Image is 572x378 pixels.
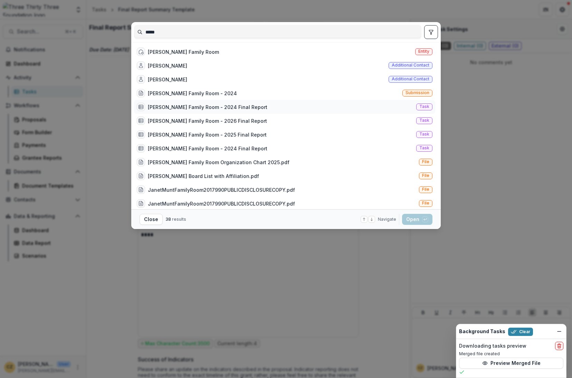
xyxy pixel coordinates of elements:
div: [PERSON_NAME] [148,62,187,69]
span: File [422,173,429,178]
span: Task [419,132,429,137]
div: [PERSON_NAME] Family Room [148,48,219,56]
button: Dismiss [555,327,563,336]
button: toggle filters [424,25,438,39]
span: File [422,187,429,192]
div: [PERSON_NAME] Family Room - 2024 [148,90,237,97]
span: Navigate [378,216,396,222]
span: 38 [165,217,171,222]
div: [PERSON_NAME] Family Room Organization Chart 2025.pdf [148,159,289,166]
h2: Downloading tasks preview [459,343,526,349]
h2: Background Tasks [459,329,505,335]
div: [PERSON_NAME] Family Room - 2024 Final Report [148,103,267,111]
p: Merged file created [459,351,563,357]
div: [PERSON_NAME] Family Room - 2025 Final Report [148,131,267,138]
div: JanetMuntFamilyRoom2017990PUBLICDISCLOSURECOPY.pdf [148,186,295,193]
span: File [422,159,429,164]
div: JanetMuntFamilyRoom2017990PUBLICDISCLOSURECOPY.pdf [148,200,295,207]
span: Task [419,118,429,123]
span: Task [419,104,429,109]
span: Entity [418,49,429,54]
div: [PERSON_NAME] [148,76,187,83]
button: delete [555,342,563,350]
div: [PERSON_NAME] Family Room - 2026 Final Report [148,117,267,125]
span: Additional contact [392,77,429,81]
button: Open [402,214,432,225]
span: Additional contact [392,63,429,68]
span: Submission [406,90,429,95]
button: Clear [508,328,533,336]
span: Task [419,146,429,150]
span: File [422,201,429,206]
button: Preview Merged File [459,358,563,369]
span: results [172,217,186,222]
button: Close [140,214,163,225]
div: [PERSON_NAME] Board List with Affiliation.pdf [148,172,259,180]
div: [PERSON_NAME] Family Room - 2024 Final Report [148,145,267,152]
